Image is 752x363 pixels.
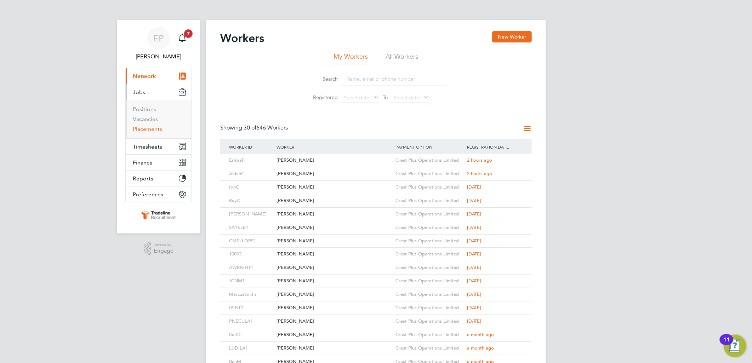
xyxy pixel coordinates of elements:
div: PNECULA1 [227,315,275,328]
div: Crest Plus Operations Limited [394,194,465,207]
li: My Workers [334,52,368,65]
div: Crest Plus Operations Limited [394,342,465,355]
div: [PERSON_NAME] [227,208,275,221]
div: [PERSON_NAME] [275,342,394,355]
div: IPINT1 [227,301,275,315]
a: KarlD[PERSON_NAME]Crest Plus Operations Limiteda month ago [227,328,525,334]
span: Select date [394,94,419,101]
div: Crest Plus Operations Limited [394,208,465,221]
span: Preferences [133,191,163,198]
div: CMELLORS1 [227,235,275,248]
a: IonC[PERSON_NAME]Crest Plus Operations Limited[DATE] [227,180,525,186]
span: 2 hours ago [467,171,492,177]
a: IPINT1[PERSON_NAME]Crest Plus Operations Limited[DATE] [227,301,525,307]
li: All Workers [386,52,418,65]
a: LUDILA1[PERSON_NAME]Crest Plus Operations Limiteda month ago [227,341,525,347]
span: EP [154,34,164,43]
div: [PERSON_NAME] [275,154,394,167]
a: Vacancies [133,116,158,122]
a: Go to home page [125,209,192,221]
div: 10003 [227,248,275,261]
div: AidanC [227,167,275,180]
a: Placements [133,126,162,132]
div: KarlD [227,328,275,341]
div: MarcusSmith [227,288,275,301]
div: Crest Plus Operations Limited [394,221,465,234]
span: 7 [184,29,193,38]
div: [PERSON_NAME] [275,288,394,301]
div: [PERSON_NAME] [275,235,394,248]
a: BenM[PERSON_NAME]Crest Plus Operations Limiteda month ago [227,355,525,361]
div: [PERSON_NAME] [275,167,394,180]
span: 30 of [244,124,256,131]
button: Timesheets [126,139,192,154]
div: Payment Option [394,139,465,155]
a: ErikasF[PERSON_NAME]Crest Plus Operations Limited2 hours ago [227,154,525,160]
div: Crest Plus Operations Limited [394,315,465,328]
div: RayC [227,194,275,207]
div: AWRIGHT1 [227,261,275,274]
div: Worker [275,139,394,155]
a: PNECULA1[PERSON_NAME]Crest Plus Operations Limited[DATE] [227,315,525,321]
div: JCNM1 [227,275,275,288]
span: Engage [154,248,173,254]
div: SAYELE1 [227,221,275,234]
a: Powered byEngage [144,242,174,255]
div: Crest Plus Operations Limited [394,154,465,167]
a: JCNM1[PERSON_NAME]Crest Plus Operations Limited[DATE] [227,274,525,280]
a: 7 [175,27,189,50]
nav: Main navigation [117,20,200,234]
span: Finance [133,159,153,166]
span: [DATE] [467,318,481,324]
div: [PERSON_NAME] [275,261,394,274]
label: Registered [306,94,338,100]
div: Crest Plus Operations Limited [394,288,465,301]
span: Timesheets [133,143,162,150]
div: Crest Plus Operations Limited [394,301,465,315]
button: Preferences [126,186,192,202]
span: a month ago [467,345,494,351]
a: CMELLORS1[PERSON_NAME]Crest Plus Operations Limited[DATE] [227,234,525,240]
div: [PERSON_NAME] [275,194,394,207]
div: ErikasF [227,154,275,167]
span: [DATE] [467,184,481,190]
button: Open Resource Center, 11 new notifications [724,335,746,357]
span: Reports [133,175,153,182]
span: 646 Workers [244,124,288,131]
a: AidanC[PERSON_NAME]Crest Plus Operations Limited2 hours ago [227,167,525,173]
a: SAYELE1[PERSON_NAME]Crest Plus Operations Limited[DATE] [227,221,525,227]
div: [PERSON_NAME] [275,208,394,221]
div: Crest Plus Operations Limited [394,181,465,194]
div: [PERSON_NAME] [275,181,394,194]
div: LUDILA1 [227,342,275,355]
span: [DATE] [467,238,481,244]
button: Reports [126,171,192,186]
span: [DATE] [467,251,481,257]
div: 11 [723,340,730,349]
span: Ellie Page [125,52,192,61]
button: New Worker [492,31,532,42]
span: Jobs [133,89,145,96]
span: Powered by [154,242,173,248]
input: Name, email or phone number [343,72,446,86]
span: 2 hours ago [467,157,492,163]
div: Worker ID [227,139,275,155]
span: [DATE] [467,291,481,297]
span: a month ago [467,332,494,338]
div: Crest Plus Operations Limited [394,261,465,274]
a: Positions [133,106,156,113]
button: Finance [126,155,192,170]
div: Crest Plus Operations Limited [394,275,465,288]
div: Crest Plus Operations Limited [394,248,465,261]
a: EP[PERSON_NAME] [125,27,192,61]
div: Showing [220,124,289,132]
div: [PERSON_NAME] [275,221,394,234]
div: Crest Plus Operations Limited [394,235,465,248]
div: [PERSON_NAME] [275,275,394,288]
div: Crest Plus Operations Limited [394,167,465,180]
div: Jobs [126,100,192,138]
a: 10003[PERSON_NAME]Crest Plus Operations Limited[DATE] [227,247,525,253]
div: [PERSON_NAME] [275,248,394,261]
span: [DATE] [467,197,481,203]
div: [PERSON_NAME] [275,328,394,341]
